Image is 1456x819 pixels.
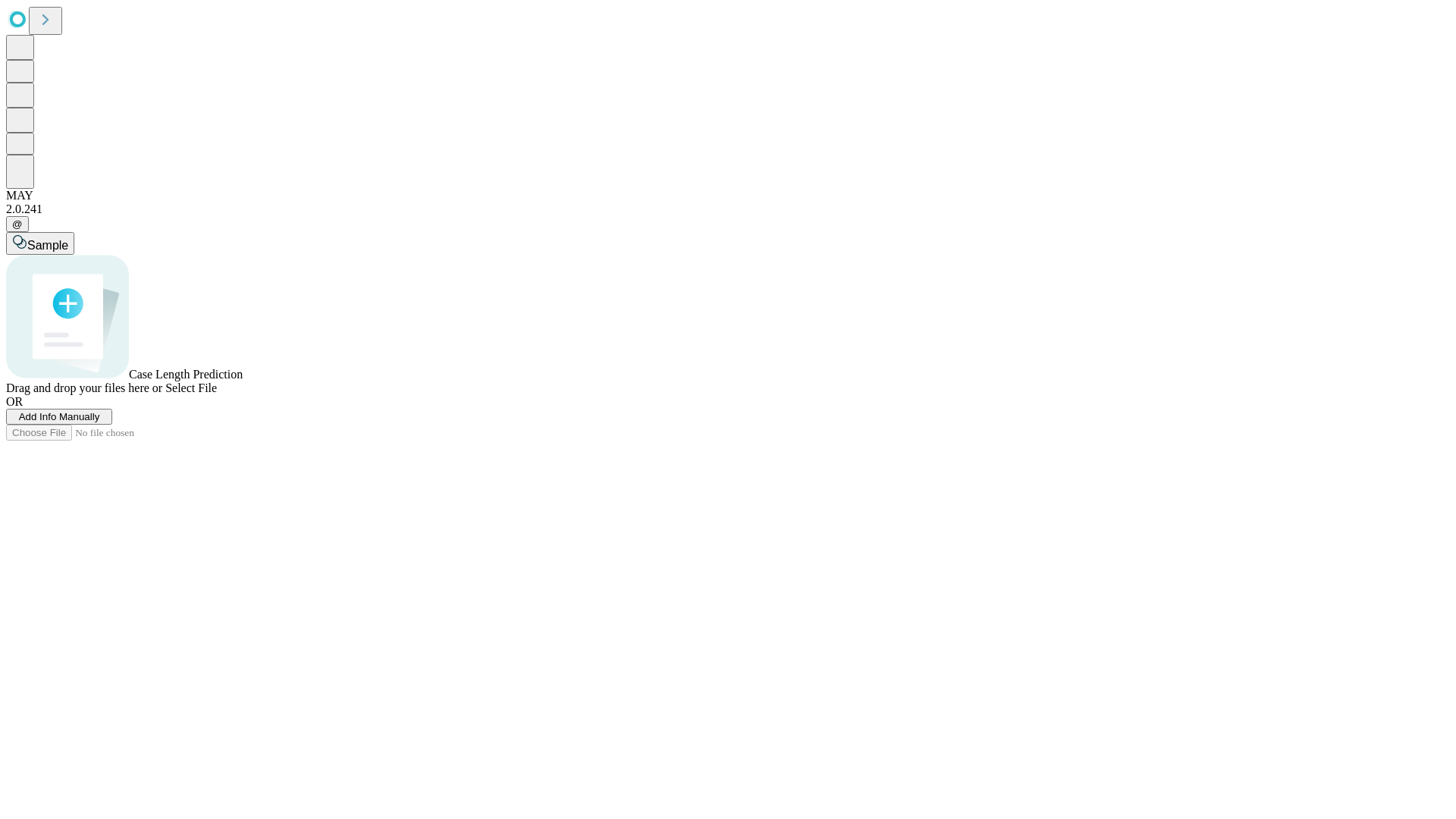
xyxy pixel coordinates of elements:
button: @ [6,216,29,232]
span: OR [6,395,23,408]
span: Drag and drop your files here or [6,381,162,394]
span: @ [12,218,23,230]
div: MAY [6,189,1450,202]
span: Add Info Manually [19,411,100,422]
div: 2.0.241 [6,202,1450,216]
button: Add Info Manually [6,409,112,425]
span: Case Length Prediction [129,368,243,381]
button: Sample [6,232,74,255]
span: Sample [27,239,68,252]
span: Select File [165,381,217,394]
